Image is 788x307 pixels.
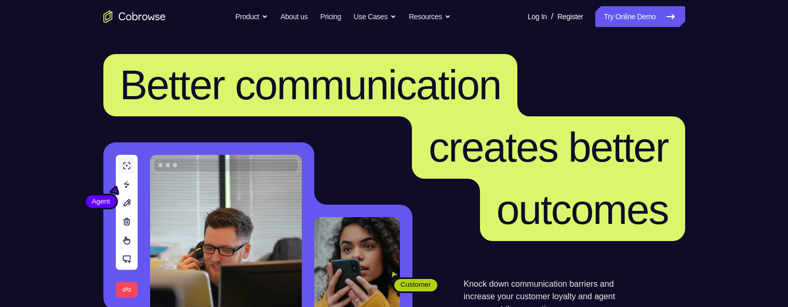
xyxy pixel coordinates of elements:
a: Go to the home page [103,10,166,23]
button: Resources [409,6,451,27]
a: About us [281,6,308,27]
a: Pricing [320,6,341,27]
a: Log In [528,6,547,27]
span: Better communication [120,62,501,108]
a: Try Online Demo [595,6,685,27]
button: Use Cases [354,6,396,27]
button: Product [235,6,268,27]
span: creates better [429,124,668,170]
span: / [551,10,553,23]
span: outcomes [497,186,669,233]
a: Register [557,6,583,27]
